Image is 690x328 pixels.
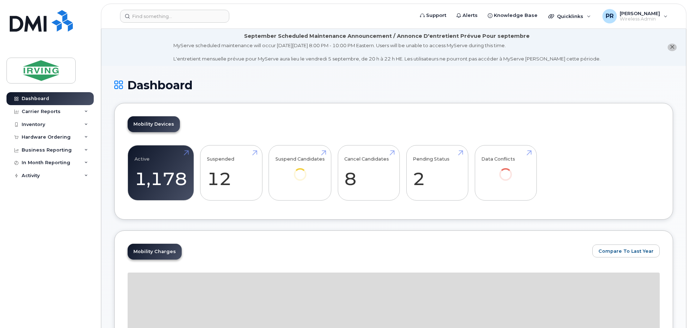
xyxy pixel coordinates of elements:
a: Suspended 12 [207,149,256,197]
a: Data Conflicts [481,149,530,190]
a: Suspend Candidates [275,149,325,190]
div: MyServe scheduled maintenance will occur [DATE][DATE] 8:00 PM - 10:00 PM Eastern. Users will be u... [173,42,601,62]
a: Active 1,178 [134,149,187,197]
a: Mobility Devices [128,116,180,132]
h1: Dashboard [114,79,673,91]
a: Cancel Candidates 8 [344,149,393,197]
button: close notification [668,44,677,51]
button: Compare To Last Year [592,244,660,257]
a: Mobility Charges [128,244,182,260]
a: Pending Status 2 [413,149,461,197]
span: Compare To Last Year [598,248,654,255]
div: September Scheduled Maintenance Announcement / Annonce D'entretient Prévue Pour septembre [244,32,530,40]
